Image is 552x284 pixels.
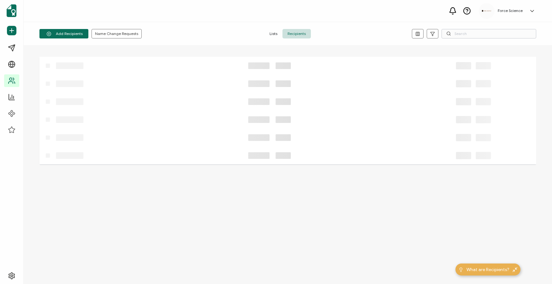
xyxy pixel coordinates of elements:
input: Search [442,29,536,38]
span: Recipients [282,29,311,38]
h5: Force Science [498,9,523,13]
button: Name Change Requests [92,29,142,38]
span: Name Change Requests [95,32,138,36]
img: minimize-icon.svg [513,267,517,272]
img: sertifier-logomark-colored.svg [7,4,16,17]
iframe: Chat Widget [520,254,552,284]
span: Lists [264,29,282,38]
img: d96c2383-09d7-413e-afb5-8f6c84c8c5d6.png [482,10,491,12]
button: Add Recipients [39,29,88,38]
span: What are Recipients? [466,266,509,273]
